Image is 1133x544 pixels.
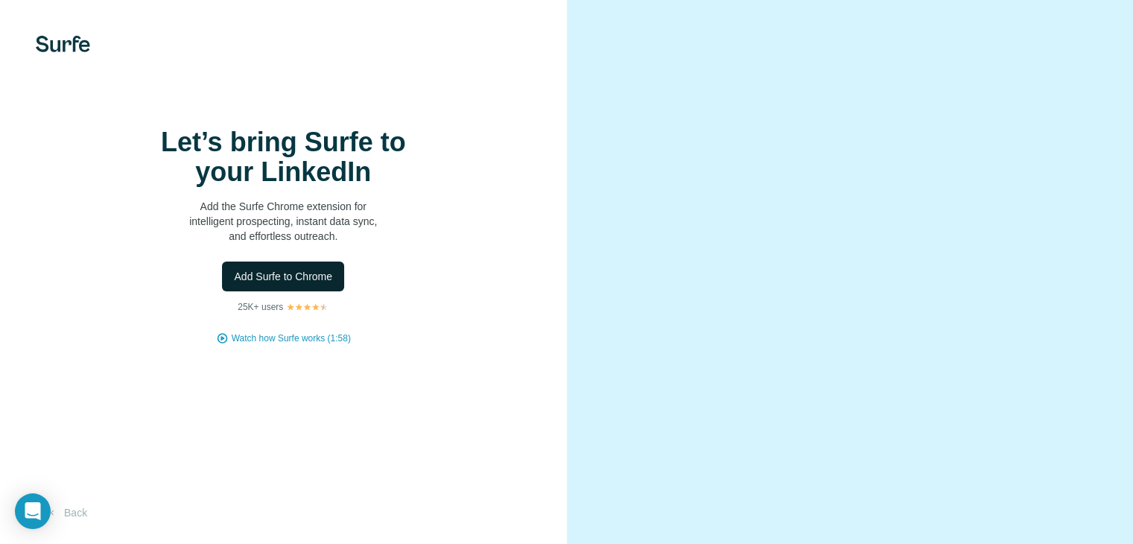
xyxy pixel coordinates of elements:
button: Watch how Surfe works (1:58) [232,332,351,345]
button: Back [36,499,98,526]
div: Open Intercom Messenger [15,493,51,529]
button: Add Surfe to Chrome [222,262,344,291]
p: 25K+ users [238,300,283,314]
span: Add Surfe to Chrome [234,269,332,284]
h1: Let’s bring Surfe to your LinkedIn [134,127,432,187]
p: Add the Surfe Chrome extension for intelligent prospecting, instant data sync, and effortless out... [134,199,432,244]
img: Rating Stars [286,303,329,311]
img: Surfe's logo [36,36,90,52]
